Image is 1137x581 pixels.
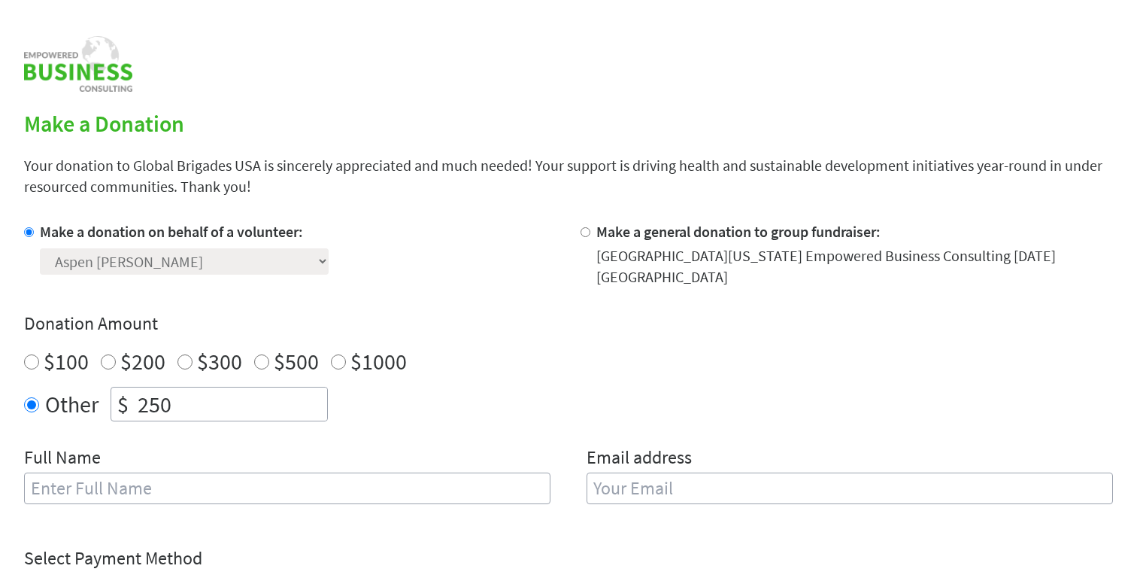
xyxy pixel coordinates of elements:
[24,110,1113,137] h2: Make a Donation
[274,347,319,376] label: $500
[24,312,1113,336] h4: Donation Amount
[120,347,165,376] label: $200
[587,473,1113,504] input: Your Email
[596,222,881,241] label: Make a general donation to group fundraiser:
[40,222,303,241] label: Make a donation on behalf of a volunteer:
[587,446,692,473] label: Email address
[24,473,550,504] input: Enter Full Name
[24,446,101,473] label: Full Name
[45,387,99,421] label: Other
[24,36,132,92] img: logo-business.png
[44,347,89,376] label: $100
[24,546,1113,570] h4: Select Payment Method
[135,388,327,421] input: Enter Amount
[350,347,407,376] label: $1000
[197,347,242,376] label: $300
[111,388,135,421] div: $
[596,245,1113,287] div: [GEOGRAPHIC_DATA][US_STATE] Empowered Business Consulting [DATE] [GEOGRAPHIC_DATA]
[24,155,1113,197] p: Your donation to Global Brigades USA is sincerely appreciated and much needed! Your support is dr...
